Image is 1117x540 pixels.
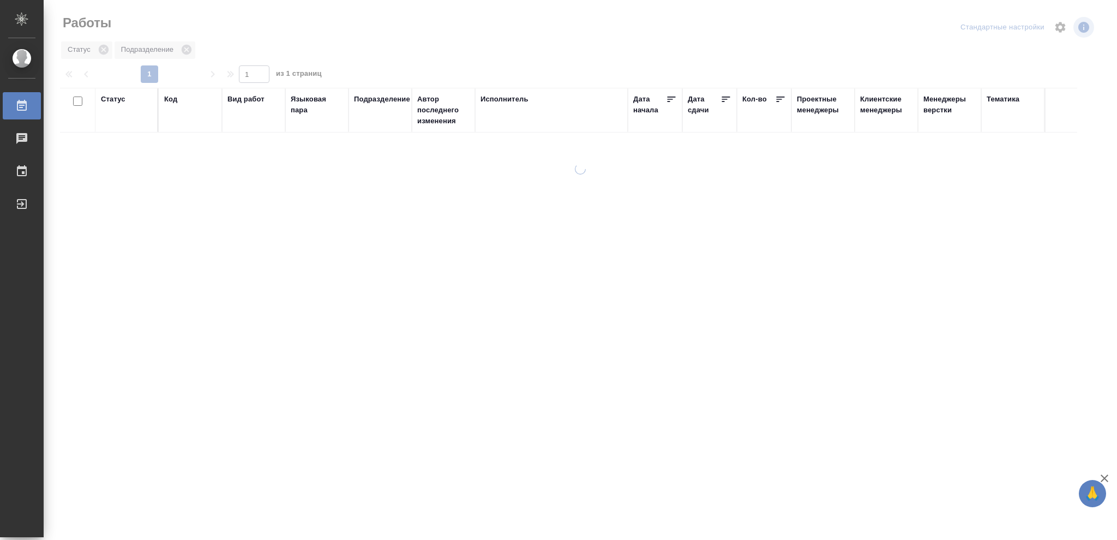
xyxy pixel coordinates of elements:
div: Автор последнего изменения [417,94,470,127]
div: Языковая пара [291,94,343,116]
button: 🙏 [1079,480,1106,507]
div: Статус [101,94,125,105]
div: Тематика [987,94,1019,105]
div: Вид работ [227,94,265,105]
div: Клиентские менеджеры [860,94,912,116]
div: Проектные менеджеры [797,94,849,116]
div: Подразделение [354,94,410,105]
div: Исполнитель [481,94,529,105]
div: Менеджеры верстки [923,94,976,116]
div: Дата сдачи [688,94,720,116]
span: 🙏 [1083,482,1102,505]
div: Дата начала [633,94,666,116]
div: Кол-во [742,94,767,105]
div: Код [164,94,177,105]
